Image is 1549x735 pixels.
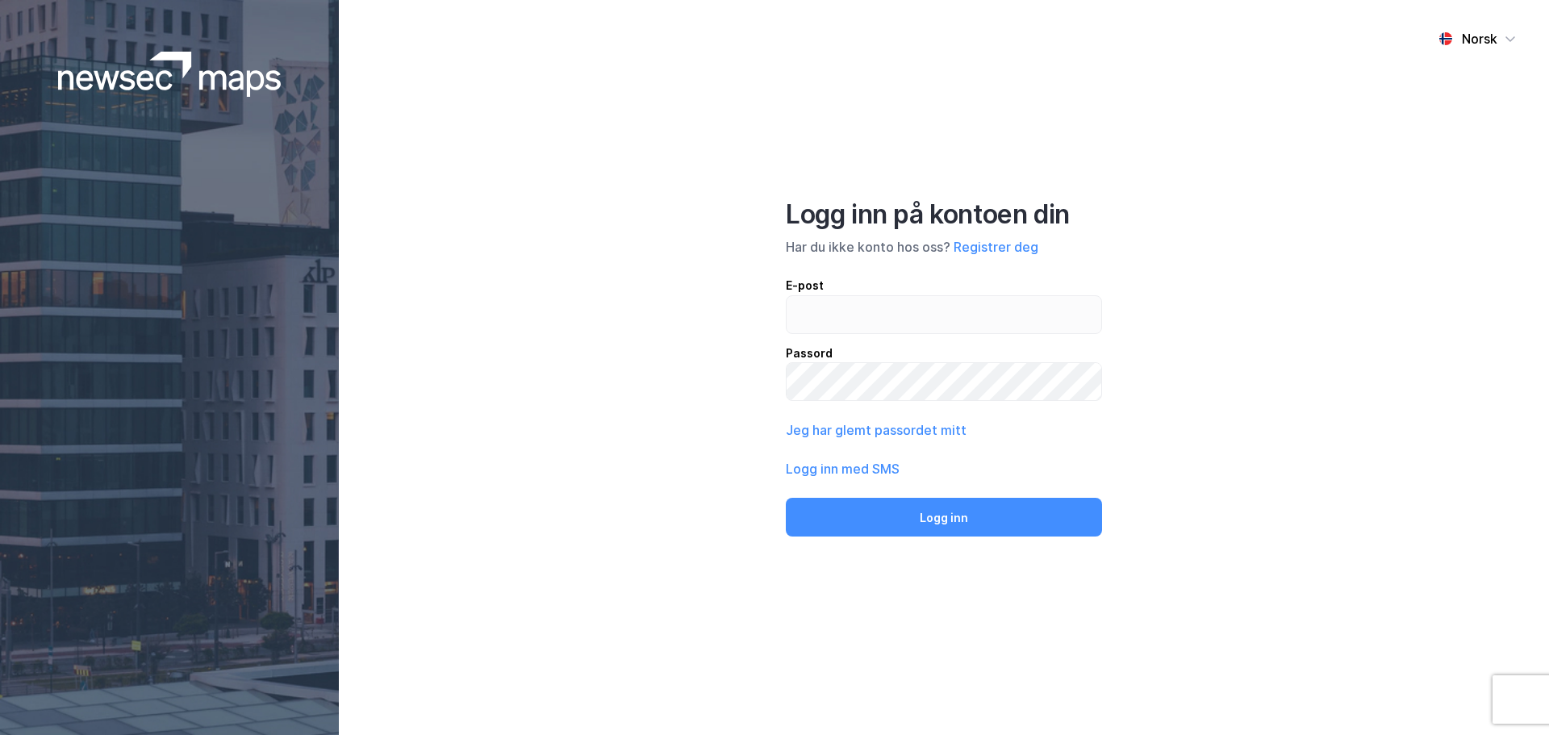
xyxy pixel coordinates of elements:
div: Har du ikke konto hos oss? [786,237,1102,257]
div: Norsk [1462,29,1497,48]
button: Logg inn med SMS [786,459,900,478]
div: E-post [786,276,1102,295]
button: Logg inn [786,498,1102,537]
div: Logg inn på kontoen din [786,198,1102,231]
div: Passord [786,344,1102,363]
img: logoWhite.bf58a803f64e89776f2b079ca2356427.svg [58,52,282,97]
button: Jeg har glemt passordet mitt [786,420,967,440]
button: Registrer deg [954,237,1038,257]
